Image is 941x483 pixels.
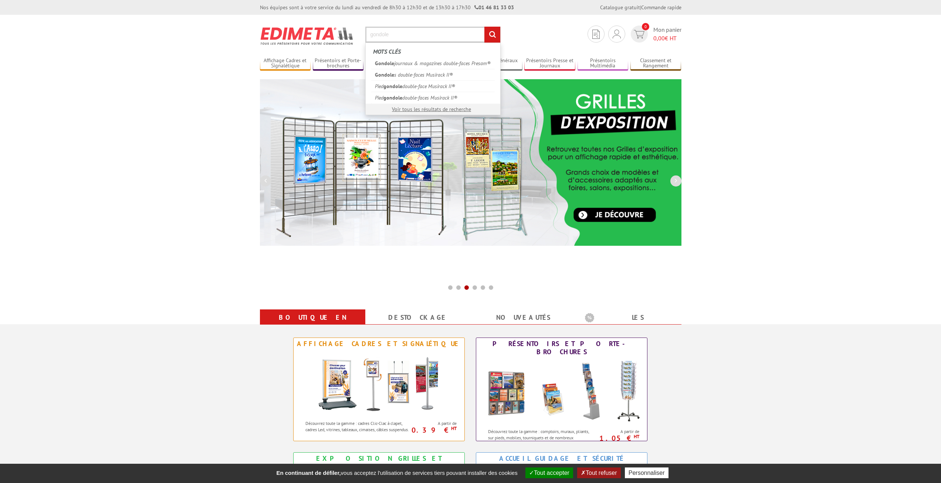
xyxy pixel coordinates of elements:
[383,94,402,101] em: gondole
[478,455,645,463] div: Accueil Guidage et Sécurité
[592,30,600,39] img: devis rapide
[577,467,620,478] button: Tout refuser
[269,311,356,338] a: Boutique en ligne
[375,60,394,67] em: Gondole
[592,436,640,440] p: 1.05 €
[596,429,640,435] span: A partir de
[295,340,463,348] div: Affichage Cadres et Signalétique
[474,4,514,11] strong: 01 46 81 33 03
[311,350,447,416] img: Affichage Cadres et Signalétique
[371,58,495,69] a: Gondolejournaux & magazines double-faces Presam®
[653,34,665,42] span: 0,00
[476,338,647,441] a: Présentoirs et Porte-brochures Présentoirs et Porte-brochures Découvrez toute la gamme : comptoir...
[625,467,668,478] button: Personnaliser (fenêtre modale)
[480,358,643,425] img: Présentoirs et Porte-brochures
[305,420,411,433] p: Découvrez toute la gamme : cadres Clic-Clac à clapet, cadres Led, vitrines, tableaux, cimaises, c...
[613,30,621,38] img: devis rapide
[313,57,364,70] a: Présentoirs et Porte-brochures
[374,311,462,324] a: Destockage
[653,34,681,43] span: € HT
[365,27,501,43] input: Rechercher un produit ou une référence...
[600,4,640,11] a: Catalogue gratuit
[260,4,514,11] div: Nos équipes sont à votre service du lundi au vendredi de 8h30 à 12h30 et de 13h30 à 17h30
[634,433,639,440] sup: HT
[371,69,495,80] a: Gondoles double-faces Musirack II®
[392,106,471,113] a: Voir tous les résultats de recherche
[630,57,681,70] a: Classement et Rangement
[585,311,677,326] b: Les promotions
[295,455,463,471] div: Exposition Grilles et Panneaux
[293,338,465,441] a: Affichage Cadres et Signalétique Affichage Cadres et Signalétique Découvrez toute la gamme : cadr...
[409,428,457,432] p: 0.39 €
[478,340,645,356] div: Présentoirs et Porte-brochures
[373,48,401,55] span: Mots clés
[375,71,394,78] em: Gondole
[413,420,457,426] span: A partir de
[585,311,673,338] a: Les promotions
[641,4,681,11] a: Commande rapide
[488,428,593,447] p: Découvrez toute la gamme : comptoirs, muraux, pliants, sur pieds, mobiles, tourniquets et de nomb...
[524,57,575,70] a: Présentoirs Presse et Journaux
[634,30,644,38] img: devis rapide
[480,311,567,324] a: nouveautés
[642,23,649,30] span: 0
[484,27,500,43] input: rechercher
[273,470,521,476] span: vous acceptez l'utilisation de services tiers pouvant installer des cookies
[383,83,402,90] em: gondole
[578,57,629,70] a: Présentoirs Multimédia
[600,4,681,11] div: |
[525,467,573,478] button: Tout accepter
[276,470,341,476] strong: En continuant de défiler,
[260,22,354,50] img: Présentoir, panneau, stand - Edimeta - PLV, affichage, mobilier bureau, entreprise
[371,80,495,92] a: Piedgondoledouble-face Musirack II®
[629,26,681,43] a: devis rapide 0 Mon panier 0,00€ HT
[653,26,681,43] span: Mon panier
[365,43,501,115] div: Rechercher un produit ou une référence...
[371,92,495,103] a: Piedgondoledouble-faces Musirack II®
[451,425,457,432] sup: HT
[260,57,311,70] a: Affichage Cadres et Signalétique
